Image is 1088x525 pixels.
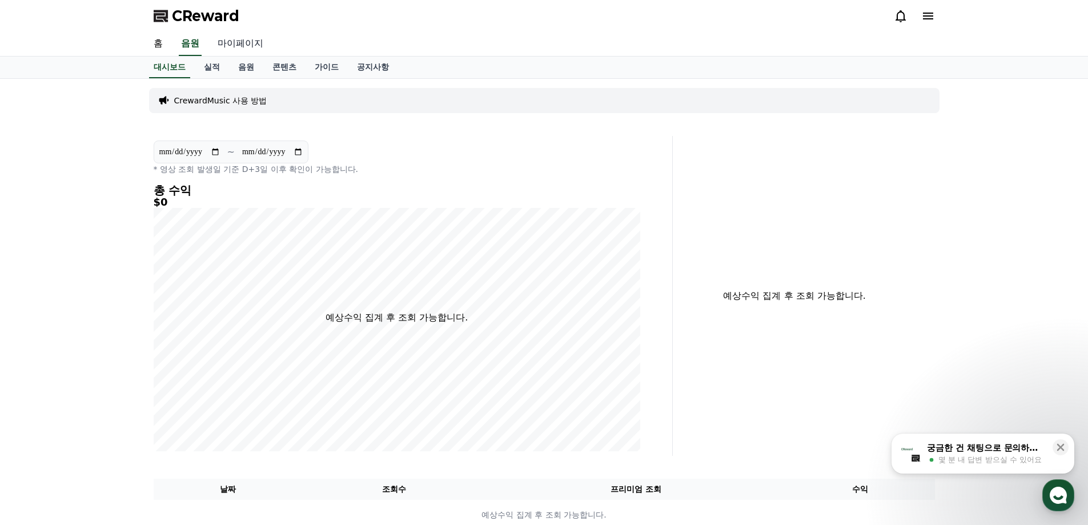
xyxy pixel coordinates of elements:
[75,362,147,391] a: 대화
[147,362,219,391] a: 설정
[348,57,398,78] a: 공지사항
[176,379,190,388] span: 설정
[229,57,263,78] a: 음원
[154,7,239,25] a: CReward
[154,197,640,208] h5: $0
[179,32,202,56] a: 음원
[326,311,468,324] p: 예상수익 집계 후 조회 가능합니다.
[682,289,908,303] p: 예상수익 집계 후 조회 가능합니다.
[486,479,786,500] th: 프리미엄 조회
[154,184,640,197] h4: 총 수익
[154,509,934,521] p: 예상수익 집계 후 조회 가능합니다.
[227,145,235,159] p: ~
[3,362,75,391] a: 홈
[144,32,172,56] a: 홈
[195,57,229,78] a: 실적
[149,57,190,78] a: 대시보드
[208,32,272,56] a: 마이페이지
[36,379,43,388] span: 홈
[263,57,306,78] a: 콘텐츠
[154,479,303,500] th: 날짜
[786,479,935,500] th: 수익
[172,7,239,25] span: CReward
[154,163,640,175] p: * 영상 조회 발생일 기준 D+3일 이후 확인이 가능합니다.
[105,380,118,389] span: 대화
[174,95,267,106] a: CrewardMusic 사용 방법
[306,57,348,78] a: 가이드
[302,479,485,500] th: 조회수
